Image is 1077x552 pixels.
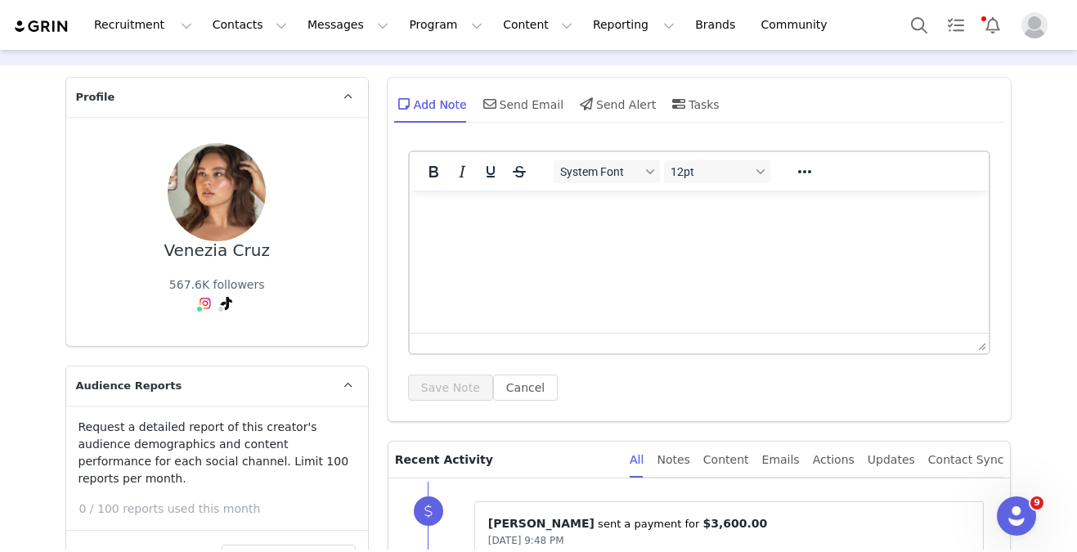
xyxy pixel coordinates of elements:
iframe: Intercom live chat [997,496,1036,536]
div: Send Email [480,84,564,123]
p: Hi Venezia Cruz, [29,133,430,150]
span: [PERSON_NAME] [488,517,595,530]
p: Content Collected: We have identified the following pieces of content you've recently created: [61,225,430,259]
div: Contact Sync [928,442,1004,478]
img: 1cce7df0-74c3-4de6-945b-9e117dc891d0.jpg [168,143,266,241]
span: 12pt [671,165,751,178]
p: Recent Activity [395,442,617,478]
div: 567.6K followers [169,276,265,294]
li: Option 2: Upload a screenshot of your metrics directly to our platform. [94,487,430,521]
button: Contacts [203,7,297,43]
span: System Font [560,165,640,178]
li: Tracking performance accurately [94,411,430,428]
span: $3,600.00 [703,517,768,530]
img: instagram.svg [199,297,212,310]
button: Reveal or hide additional toolbar items [791,160,819,183]
p: How to Submit Your Metrics: [61,473,430,491]
button: Profile [1012,12,1064,38]
div: Notes [657,442,689,478]
li: Tracking performance accurately [94,378,430,395]
li: Option 1: Manually enter the metrics into our platform UI. [94,469,430,487]
button: Underline [477,160,505,183]
li: Enhancing collaboration opportunities [94,428,430,445]
button: Messages [298,7,398,43]
div: Emails [762,442,800,478]
button: Bold [420,160,447,183]
button: Content [493,7,582,43]
span: 9 [1030,496,1043,509]
p: 0 / 100 reports used this month [79,500,368,518]
a: Brands [685,7,750,43]
button: Fonts [554,160,660,183]
button: Save Note [408,375,493,401]
img: Grin [29,49,430,113]
div: Updates [868,442,915,478]
p: Why We Need Your Metrics: Providing your content metrics helps us ensure accurate reporting and a... [61,348,430,399]
a: Upload Metrics [307,271,430,299]
span: Audience Reports [76,378,182,394]
button: Reporting [583,7,684,43]
a: [URL][DOMAIN_NAME] [94,303,215,336]
button: Strikethrough [505,160,533,183]
li: Providing insights that can help boost your content's reach [94,412,430,429]
p: Why We Need Your Metrics: Providing your content metrics helps us ensure accurate reporting and a... [61,315,430,366]
div: Add Note [394,84,467,123]
p: Request a detailed report of this creator's audience demographics and content performance for eac... [79,419,356,487]
p: We're reaching out to let you know that we've successfully collected your latest content, and now... [29,162,430,213]
button: Cancel [493,375,558,401]
a: Tasks [938,7,974,43]
a: [URL][DOMAIN_NAME] [94,271,215,303]
a: Upload Metrics [307,303,430,332]
button: Program [399,7,492,43]
span: [DATE] 9:48 PM [488,535,564,546]
div: Venezia Cruz [164,241,269,260]
div: Press the Up and Down arrow keys to resize the editor. [972,334,989,353]
div: Send Alert [577,84,656,123]
button: Notifications [975,7,1011,43]
li: Option 1: Manually enter the metrics into our platform UI. [94,502,430,519]
img: grin logo [13,19,70,34]
a: Community [752,7,845,43]
li: Providing insights that can help boost your content's reach [94,445,430,462]
iframe: Rich Text Area [410,191,989,333]
div: All [630,442,644,478]
button: Italic [448,160,476,183]
img: placeholder-profile.jpg [1021,12,1048,38]
button: Font sizes [664,160,770,183]
button: Search [901,7,937,43]
p: ⁨ ⁩ ⁨sent a payment for⁩ ⁨ ⁩ [488,515,971,532]
div: Tasks [669,84,720,123]
body: Hi Venezia Cruz, Thank you so much for working with Thistle and Spire! Your payment of $3000.00 m... [7,7,452,75]
div: Actions [813,442,855,478]
li: Enhancing collaboration opportunities [94,395,430,412]
p: How to Submit Your Metrics: [61,441,430,458]
button: Recruitment [84,7,202,43]
span: Profile [76,89,115,105]
div: Content [703,442,749,478]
